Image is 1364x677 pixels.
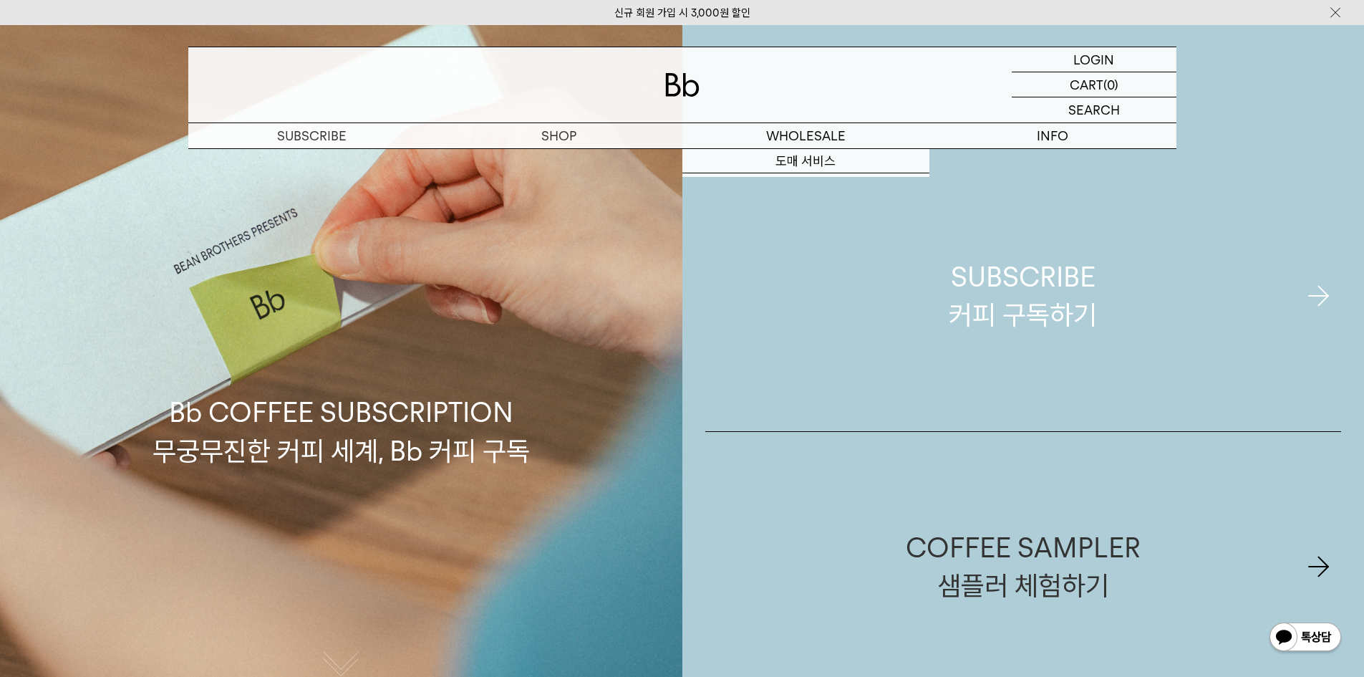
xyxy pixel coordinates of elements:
div: SUBSCRIBE 커피 구독하기 [949,258,1097,334]
p: INFO [929,123,1176,148]
p: Bb COFFEE SUBSCRIPTION 무궁무진한 커피 세계, Bb 커피 구독 [153,257,530,469]
p: SEARCH [1068,97,1120,123]
a: SHOP [435,123,682,148]
div: COFFEE SAMPLER 샘플러 체험하기 [906,529,1141,605]
p: CART [1070,72,1103,97]
img: 로고 [665,73,700,97]
a: 컨설팅 [682,173,929,198]
a: SUBSCRIBE [188,123,435,148]
a: SUBSCRIBE커피 구독하기 [705,161,1342,431]
img: 카카오톡 채널 1:1 채팅 버튼 [1268,621,1343,656]
a: LOGIN [1012,47,1176,72]
a: 도매 서비스 [682,149,929,173]
p: (0) [1103,72,1118,97]
a: CART (0) [1012,72,1176,97]
p: LOGIN [1073,47,1114,72]
a: 신규 회원 가입 시 3,000원 할인 [614,6,750,19]
p: WHOLESALE [682,123,929,148]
